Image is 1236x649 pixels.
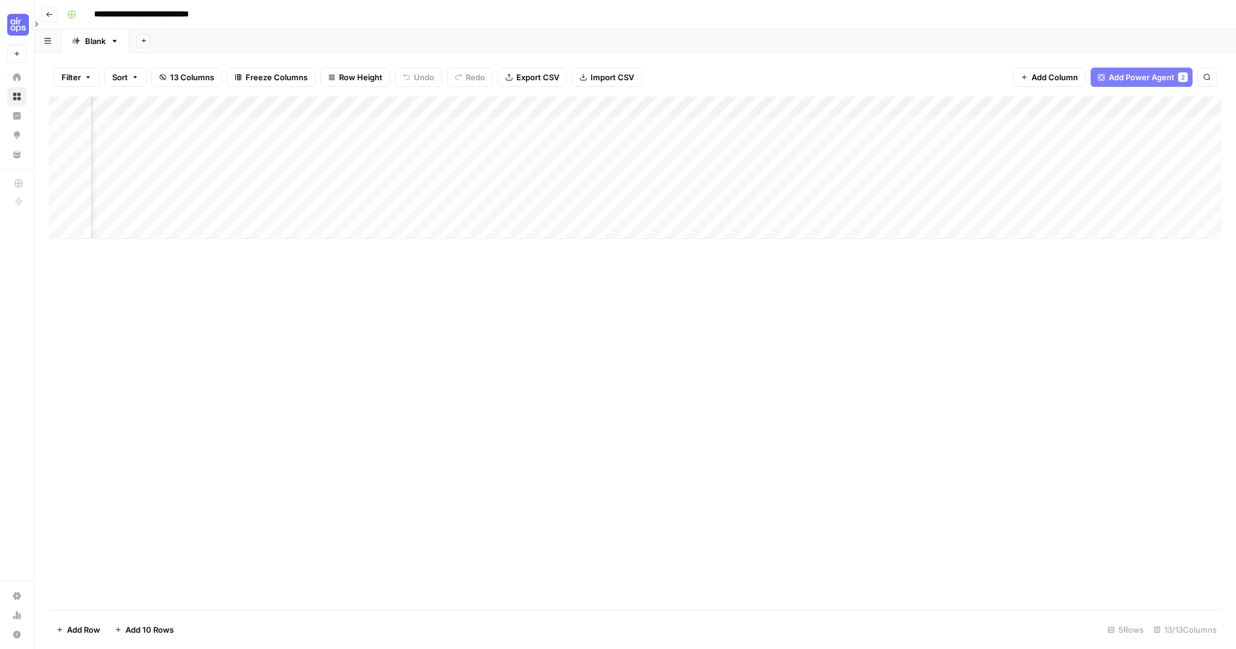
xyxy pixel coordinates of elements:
[7,606,27,625] a: Usage
[1103,620,1149,639] div: 5 Rows
[62,29,129,53] a: Blank
[1109,71,1174,83] span: Add Power Agent
[85,35,106,47] div: Blank
[49,620,107,639] button: Add Row
[1013,68,1086,87] button: Add Column
[447,68,493,87] button: Redo
[125,624,174,636] span: Add 10 Rows
[516,71,559,83] span: Export CSV
[320,68,390,87] button: Row Height
[1032,71,1078,83] span: Add Column
[339,71,382,83] span: Row Height
[591,71,634,83] span: Import CSV
[572,68,642,87] button: Import CSV
[1149,620,1222,639] div: 13/13 Columns
[67,624,100,636] span: Add Row
[7,125,27,145] a: Opportunities
[1091,68,1193,87] button: Add Power Agent2
[1181,72,1185,82] span: 2
[104,68,147,87] button: Sort
[227,68,315,87] button: Freeze Columns
[7,87,27,106] a: Browse
[246,71,308,83] span: Freeze Columns
[170,71,214,83] span: 13 Columns
[7,68,27,87] a: Home
[7,14,29,36] img: Cohort 5 Logo
[107,620,181,639] button: Add 10 Rows
[7,625,27,644] button: Help + Support
[7,145,27,164] a: Your Data
[54,68,100,87] button: Filter
[498,68,567,87] button: Export CSV
[7,586,27,606] a: Settings
[7,106,27,125] a: Insights
[7,10,27,40] button: Workspace: Cohort 5
[62,71,81,83] span: Filter
[1178,72,1188,82] div: 2
[466,71,485,83] span: Redo
[151,68,222,87] button: 13 Columns
[112,71,128,83] span: Sort
[414,71,434,83] span: Undo
[395,68,442,87] button: Undo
